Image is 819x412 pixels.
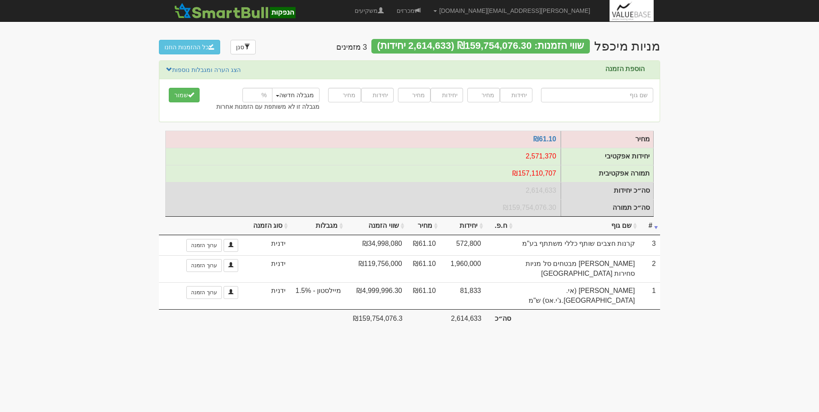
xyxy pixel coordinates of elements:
[242,217,290,236] th: סוג הזמנה: activate to sort column ascending
[515,282,640,309] td: [PERSON_NAME] (אי.[GEOGRAPHIC_DATA].ג'י.אס) ש"מ
[242,88,272,102] input: %
[561,131,654,148] td: מחיר
[430,88,463,102] input: יחידות
[345,255,406,282] td: ₪119,756,000
[165,165,561,182] td: תמורה אפקטיבית
[169,88,200,102] button: שמור
[242,255,290,282] td: ידנית
[186,239,221,252] a: ערוך הזמנה
[500,88,532,102] input: יחידות
[515,235,640,255] td: קרנות חצבים שותף כללי משתתף בע"מ
[242,282,290,309] td: ידנית
[639,255,660,282] td: 2
[336,43,367,52] h4: 3 מזמינים
[345,217,406,236] th: שווי הזמנה: activate to sort column ascending
[407,235,440,255] td: ₪61.10
[345,235,406,255] td: ₪34,998,080
[467,88,500,102] input: מחיר
[166,65,241,75] a: הצג הערה ומגבלות נוספות
[398,88,430,102] input: מחיר
[165,148,561,165] td: יחידות אפקטיבי
[159,40,220,54] button: כל ההזמנות הוזנו
[515,217,640,236] th: שם גוף: activate to sort column ascending
[328,88,361,102] input: מחיר
[345,309,406,326] td: ₪159,754,076.3
[440,235,485,255] td: 572,800
[294,286,341,296] span: מיילסטון - 1.5%
[594,39,660,53] div: מיכפל טכנולוגיות - מניות (מיכפל) - הנפקה לציבור
[242,235,290,255] td: ידנית
[495,315,511,322] strong: סה״כ
[639,235,660,255] td: 3
[440,255,485,282] td: 1,960,000
[541,88,653,102] input: שם גוף
[440,309,485,326] td: 2,614,633
[440,282,485,309] td: 81,833
[639,217,660,236] th: #: activate to sort column ascending
[186,286,221,299] a: ערוך הזמנה
[407,282,440,309] td: ₪61.10
[407,255,440,282] td: ₪61.10
[230,40,256,54] a: סנן
[165,199,561,216] td: סה״כ תמורה
[533,135,556,143] a: ₪61.10
[440,217,485,236] th: יחידות: activate to sort column ascending
[216,102,320,111] label: מגבלה זו לא משותפת עם הזמנות אחרות
[561,165,654,182] td: תמורה אפקטיבית
[361,88,394,102] input: יחידות
[605,65,645,73] label: הוספת הזמנה
[371,39,590,54] div: שווי הזמנות: ₪159,754,076.30 (2,614,633 יחידות)
[561,182,654,199] td: סה״כ יחידות
[172,2,298,19] img: SmartBull Logo
[561,199,654,216] td: סה״כ תמורה
[186,259,221,272] a: ערוך הזמנה
[561,148,654,165] td: יחידות אפקטיבי
[165,182,561,199] td: סה״כ יחידות
[485,217,515,236] th: ח.פ.: activate to sort column ascending
[407,217,440,236] th: מחיר: activate to sort column ascending
[270,88,320,102] button: מגבלה חדשה
[345,282,406,309] td: ₪4,999,996.30
[515,255,640,282] td: [PERSON_NAME] מבטחים סל מניות סחירות [GEOGRAPHIC_DATA]
[290,217,345,236] th: מגבלות: activate to sort column ascending
[639,282,660,309] td: 1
